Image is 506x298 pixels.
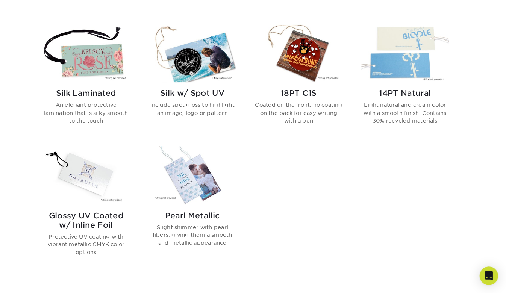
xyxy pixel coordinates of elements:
[159,218,244,227] h2: Pearl Metallic
[159,99,244,108] h2: Silk w/ Spot UV
[365,36,451,147] a: 14PT Natural Hang Tags 14PT Natural Light natural and cream color with a smooth finish. Contains ...
[262,36,347,93] img: 18PT C1S Hang Tags
[365,36,451,93] img: 14PT Natural Hang Tags
[55,99,141,108] h2: Silk Laminated
[55,36,141,147] a: Silk Laminated Hang Tags Silk Laminated An elegant protective lamination that is silky smooth to ...
[365,99,451,108] h2: 14PT Natural
[159,230,244,253] p: Slight shimmer with pearl fibers, giving them a smooth and metallic appearance
[55,155,141,274] a: Glossy UV Coated w/ Inline Foil Hang Tags Glossy UV Coated w/ Inline Foil Protective UV coating w...
[55,36,141,93] img: Silk Laminated Hang Tags
[159,155,244,212] img: Pearl Metallic Hang Tags
[480,272,498,290] div: Open Intercom Messenger
[365,111,451,134] p: Light natural and cream color with a smooth finish. Contains 30% recycled materials
[262,36,347,147] a: 18PT C1S Hang Tags 18PT C1S Coated on the front, no coating on the back for easy writing with a pen
[159,111,244,127] p: Include spot gloss to highlight an image, logo or pattern
[55,239,141,262] p: Protective UV coating with vibrant metallic CMYK color options
[159,36,244,147] a: Silk w/ Spot UV Hang Tags Silk w/ Spot UV Include spot gloss to highlight an image, logo or pattern
[262,99,347,108] h2: 18PT C1S
[55,111,141,134] p: An elegant protective lamination that is silky smooth to the touch
[262,111,347,134] p: Coated on the front, no coating on the back for easy writing with a pen
[55,155,141,212] img: Glossy UV Coated w/ Inline Foil Hang Tags
[159,155,244,274] a: Pearl Metallic Hang Tags Pearl Metallic Slight shimmer with pearl fibers, giving them a smooth an...
[2,275,64,295] iframe: Google Customer Reviews
[55,218,141,236] h2: Glossy UV Coated w/ Inline Foil
[159,36,244,93] img: Silk w/ Spot UV Hang Tags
